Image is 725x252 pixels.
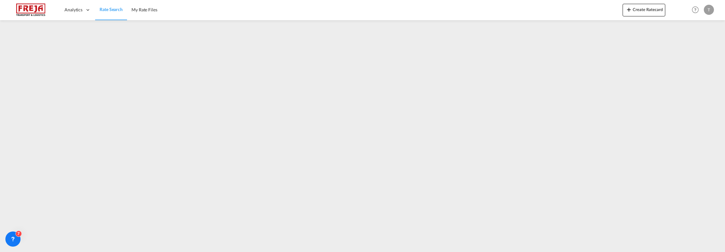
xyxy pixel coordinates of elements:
[100,7,123,12] span: Rate Search
[9,3,52,17] img: 586607c025bf11f083711d99603023e7.png
[64,7,82,13] span: Analytics
[704,5,714,15] div: T
[690,4,701,15] span: Help
[690,4,704,16] div: Help
[623,4,665,16] button: icon-plus 400-fgCreate Ratecard
[625,6,633,13] md-icon: icon-plus 400-fg
[131,7,157,12] span: My Rate Files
